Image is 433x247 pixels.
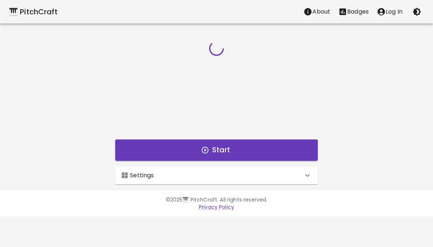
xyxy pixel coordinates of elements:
button: Stats [334,4,373,19]
p: 🎛️ Settings [121,171,154,180]
button: Start [115,139,318,161]
button: account of current user [373,4,407,19]
a: 🎹 PitchCraft [9,6,58,18]
p: Badges [347,7,369,16]
p: © 2025 🎹 PitchCraft. All rights reserved. [9,196,424,203]
div: 🎛️ Settings [115,167,318,184]
p: About [312,7,330,16]
p: Log In [386,7,403,16]
button: About [299,4,334,19]
a: Privacy Policy [199,203,234,211]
